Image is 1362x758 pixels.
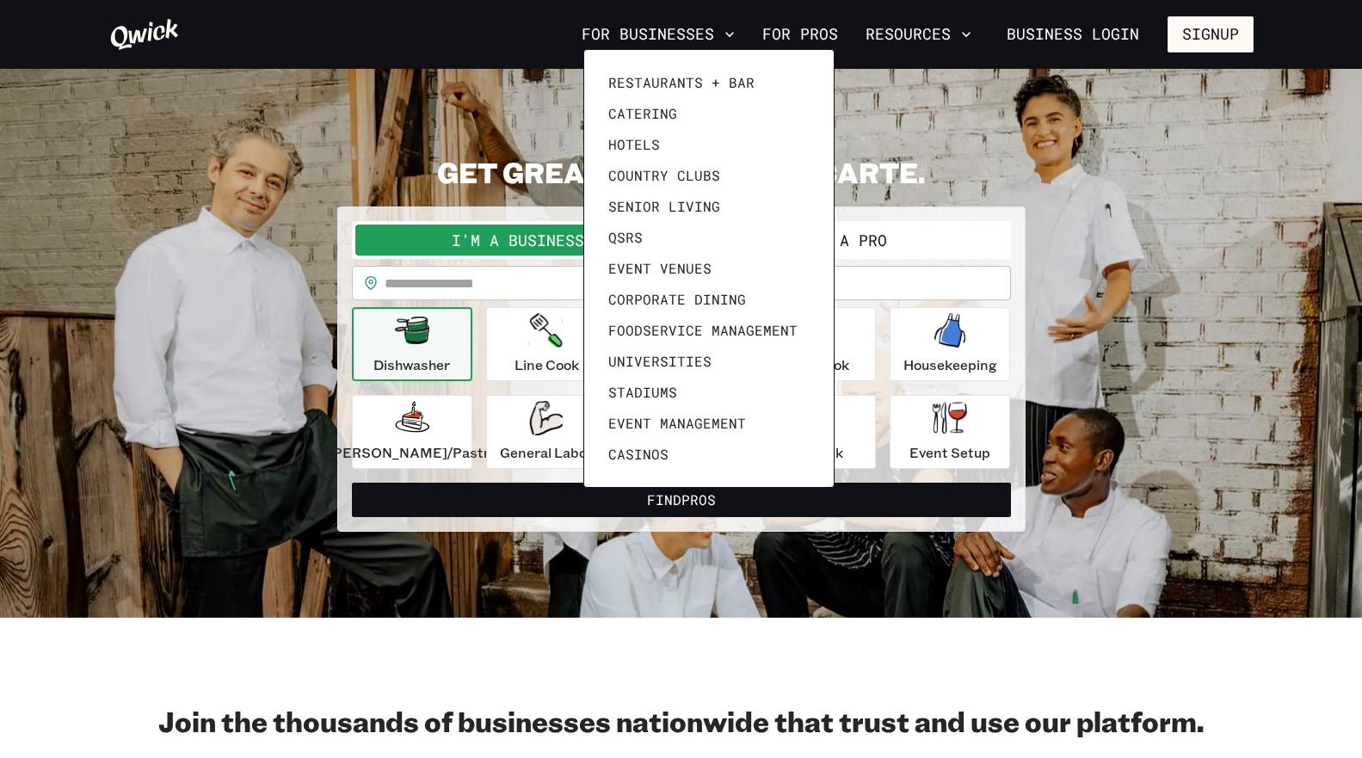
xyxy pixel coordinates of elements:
span: Corporate Dining [608,291,746,308]
span: Restaurants + Bar [608,74,755,91]
span: Event Venues [608,260,712,277]
span: Universities [608,353,712,370]
span: Country Clubs [608,167,720,184]
span: Stadiums [608,384,677,401]
span: Hotels [608,136,660,153]
span: Catering [608,105,677,122]
span: QSRs [608,229,643,246]
span: Senior Living [608,198,720,215]
span: Foodservice Management [608,322,798,339]
span: Event Management [608,415,746,432]
span: Casinos [608,446,669,463]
